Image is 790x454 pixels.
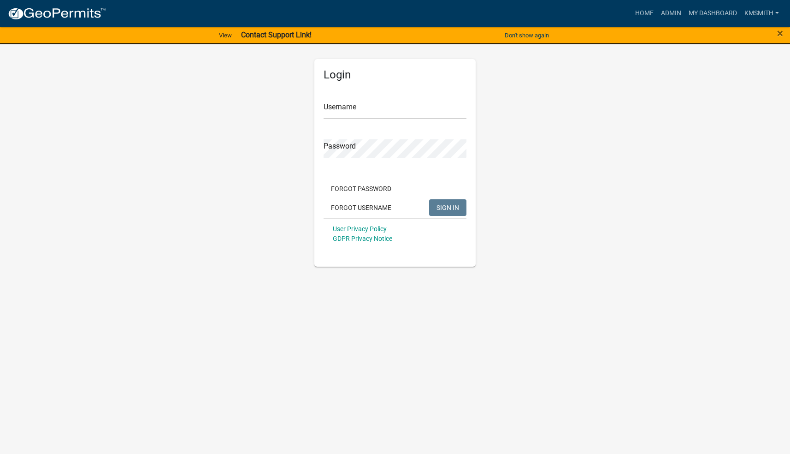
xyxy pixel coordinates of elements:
[324,199,399,216] button: Forgot Username
[436,203,459,211] span: SIGN IN
[741,5,783,22] a: kmsmith
[501,28,553,43] button: Don't show again
[429,199,466,216] button: SIGN IN
[215,28,236,43] a: View
[777,28,783,39] button: Close
[333,235,392,242] a: GDPR Privacy Notice
[333,225,387,233] a: User Privacy Policy
[777,27,783,40] span: ×
[685,5,741,22] a: My Dashboard
[324,180,399,197] button: Forgot Password
[657,5,685,22] a: Admin
[631,5,657,22] a: Home
[324,68,466,82] h5: Login
[241,30,312,39] strong: Contact Support Link!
